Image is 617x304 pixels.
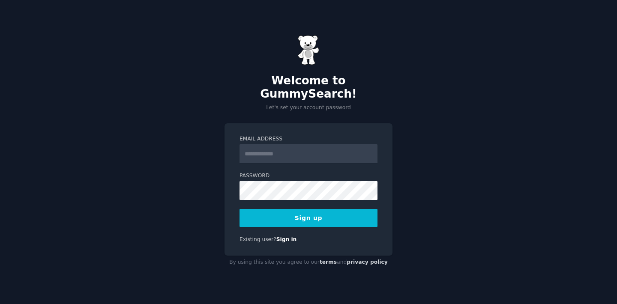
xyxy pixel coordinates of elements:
img: Gummy Bear [298,35,319,65]
span: Existing user? [240,236,276,242]
label: Password [240,172,377,180]
h2: Welcome to GummySearch! [225,74,392,101]
a: Sign in [276,236,297,242]
a: privacy policy [347,259,388,265]
button: Sign up [240,209,377,227]
div: By using this site you agree to our and [225,256,392,269]
label: Email Address [240,135,377,143]
p: Let's set your account password [225,104,392,112]
a: terms [320,259,337,265]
